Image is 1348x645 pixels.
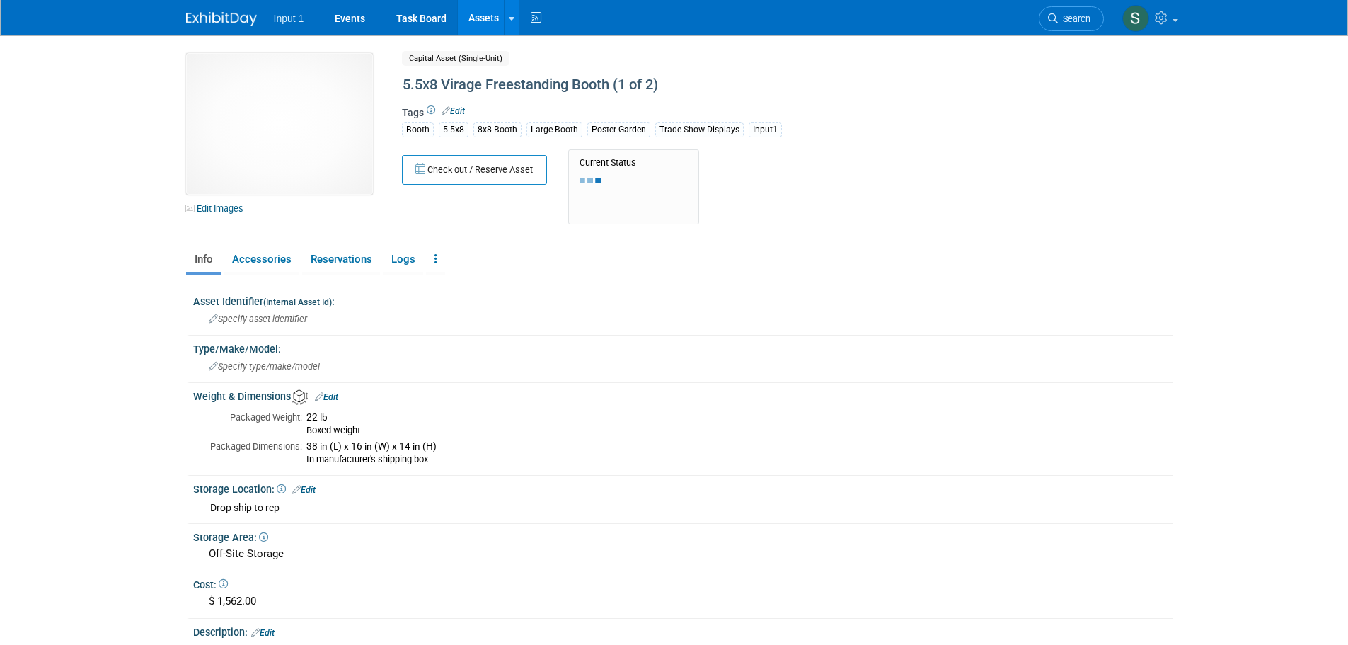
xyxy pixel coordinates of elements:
div: Trade Show Displays [655,122,744,137]
a: Accessories [224,247,299,272]
div: Large Booth [526,122,582,137]
a: Edit [251,628,275,638]
a: Edit [292,485,316,495]
small: (Internal Asset Id) [263,297,332,307]
a: Logs [383,247,423,272]
div: Poster Garden [587,122,650,137]
span: Search [1058,13,1090,24]
button: Check out / Reserve Asset [402,155,547,185]
div: 5.5x8 [439,122,468,137]
div: Description: [193,622,1173,640]
img: View Images [186,53,373,195]
img: Asset Weight and Dimensions [292,389,308,405]
td: Packaged Weight: [210,409,302,438]
div: Cost: [193,574,1173,592]
a: Edit [315,392,338,402]
a: Reservations [302,247,380,272]
a: Edit Images [186,200,249,217]
div: Booth [402,122,434,137]
div: 8x8 Booth [473,122,522,137]
div: Type/Make/Model: [193,338,1173,356]
span: Storage Area: [193,532,268,543]
img: ExhibitDay [186,12,257,26]
img: loading... [580,178,601,183]
span: Input 1 [274,13,304,24]
div: Input1 [749,122,782,137]
div: Off-Site Storage [204,543,1163,565]
div: Boxed weight [306,424,1163,436]
span: Specify asset identifier [209,314,307,324]
a: Search [1039,6,1104,31]
div: $ 1,562.00 [204,590,1163,612]
div: Weight & Dimensions [193,386,1173,405]
div: 22 lb [306,411,1163,424]
div: Storage Location: [193,479,1173,497]
div: Current Status [580,157,688,169]
a: Info [186,247,221,272]
div: Asset Identifier : [193,291,1173,309]
img: Susan Stout [1122,5,1149,32]
span: Specify type/make/model [209,361,320,372]
div: In manufacturer's shipping box [306,453,1163,465]
div: Tags [402,105,1046,147]
span: Capital Asset (Single-Unit) [402,51,509,66]
span: Drop ship to rep [210,502,280,513]
div: 5.5x8 Virage Freestanding Booth (1 of 2) [398,72,1046,98]
a: Edit [442,106,465,116]
div: 38 in (L) x 16 in (W) x 14 in (H) [306,440,1163,453]
td: Packaged Dimensions: [210,438,302,467]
